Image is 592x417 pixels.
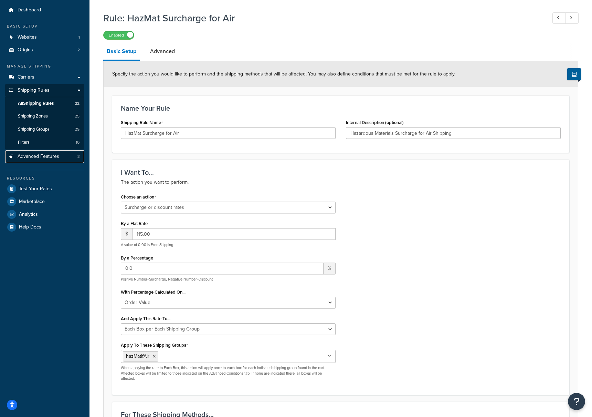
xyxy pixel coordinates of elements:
[121,316,170,321] label: And Apply This Rate To...
[5,110,84,123] a: Shipping Zones25
[19,224,41,230] span: Help Docs
[5,150,84,163] li: Advanced Features
[18,88,50,93] span: Shipping Rules
[121,178,561,186] p: The action you want to perform.
[567,68,581,80] button: Show Help Docs
[5,31,84,44] a: Websites1
[552,12,566,24] a: Previous Record
[5,136,84,149] li: Filters
[121,289,186,295] label: With Percentage Calculated On...
[5,150,84,163] a: Advanced Features3
[121,221,148,226] label: By a Flat Rate
[568,393,585,410] button: Open Resource Center
[126,353,149,360] span: hazMatIfAir
[5,195,84,208] a: Marketplace
[18,113,48,119] span: Shipping Zones
[75,126,80,132] span: 29
[19,186,52,192] span: Test Your Rates
[5,97,84,110] a: AllShipping Rules22
[5,84,84,150] li: Shipping Rules
[5,31,84,44] li: Websites
[324,263,336,274] span: %
[18,101,54,106] span: All Shipping Rules
[75,113,80,119] span: 25
[19,212,38,217] span: Analytics
[104,31,134,39] label: Enabled
[78,34,80,40] span: 1
[76,140,80,145] span: 10
[121,104,561,112] h3: Name Your Rule
[5,71,84,84] a: Carriers
[147,43,178,60] a: Advanced
[5,44,84,57] a: Origins2
[5,183,84,195] a: Test Your Rates
[5,221,84,233] a: Help Docs
[5,123,84,136] li: Shipping Groups
[18,47,33,53] span: Origins
[5,84,84,97] a: Shipping Rules
[19,199,45,205] span: Marketplace
[5,63,84,69] div: Manage Shipping
[5,4,84,17] a: Dashboard
[18,7,41,13] span: Dashboard
[75,101,80,106] span: 22
[5,208,84,221] a: Analytics
[121,255,153,261] label: By a Percentage
[121,228,132,240] span: $
[18,154,59,160] span: Advanced Features
[18,140,30,145] span: Filters
[5,136,84,149] a: Filters10
[565,12,579,24] a: Next Record
[5,23,84,29] div: Basic Setup
[121,169,561,176] h3: I Want To...
[5,123,84,136] a: Shipping Groups29
[5,175,84,181] div: Resources
[112,70,455,78] span: Specify the action you would like to perform and the shipping methods that will be affected. You ...
[121,194,156,200] label: Choose an action
[103,11,540,25] h1: Rule: HazMat Surcharge for Air
[103,43,140,61] a: Basic Setup
[18,126,50,132] span: Shipping Groups
[18,34,37,40] span: Websites
[77,154,80,160] span: 3
[18,74,34,80] span: Carriers
[121,343,188,348] label: Apply To These Shipping Groups
[5,44,84,57] li: Origins
[121,242,336,247] p: A value of 0.00 is Free Shipping
[77,47,80,53] span: 2
[346,120,404,125] label: Internal Description (optional)
[121,365,336,381] p: When applying the rate to Each Box, this action will apply once to each box for each indicated sh...
[5,110,84,123] li: Shipping Zones
[121,120,163,125] label: Shipping Rule Name
[121,277,336,282] p: Positive Number=Surcharge, Negative Number=Discount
